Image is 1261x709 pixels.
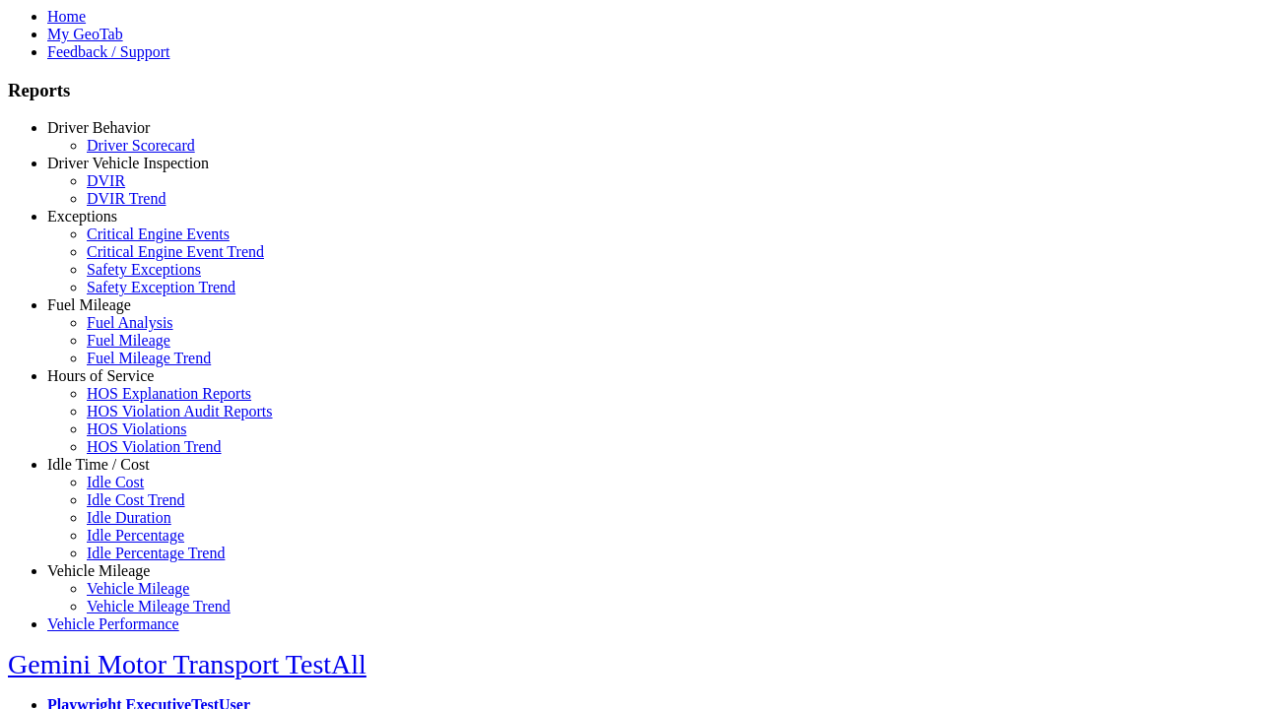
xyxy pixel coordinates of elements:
a: Fuel Analysis [87,314,173,331]
a: Idle Duration [87,509,171,526]
a: HOS Explanation Reports [87,385,251,402]
a: Vehicle Performance [47,615,179,632]
a: DVIR [87,172,125,189]
a: Fuel Mileage Trend [87,350,211,366]
a: HOS Violation Trend [87,438,222,455]
a: Idle Cost Trend [87,491,185,508]
a: Critical Engine Events [87,226,230,242]
a: Idle Cost [87,474,144,490]
a: Driver Scorecard [87,137,195,154]
a: Driver Behavior [47,119,150,136]
h3: Reports [8,80,1253,101]
a: Critical Engine Event Trend [87,243,264,260]
a: My GeoTab [47,26,123,42]
a: Driver Vehicle Inspection [47,155,209,171]
a: Idle Time / Cost [47,456,150,473]
a: Fuel Mileage [47,296,131,313]
a: Home [47,8,86,25]
a: Fuel Mileage [87,332,170,349]
a: Exceptions [47,208,117,225]
a: HOS Violation Audit Reports [87,403,273,419]
a: Idle Percentage Trend [87,545,225,561]
a: Hours of Service [47,367,154,384]
a: HOS Violations [87,420,186,437]
a: Safety Exception Trend [87,279,235,295]
a: DVIR Trend [87,190,166,207]
a: Feedback / Support [47,43,169,60]
a: Vehicle Mileage [47,562,150,579]
a: Idle Percentage [87,527,184,544]
a: Safety Exceptions [87,261,201,278]
a: Vehicle Mileage [87,580,189,597]
a: Gemini Motor Transport TestAll [8,649,366,679]
a: Vehicle Mileage Trend [87,598,231,614]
